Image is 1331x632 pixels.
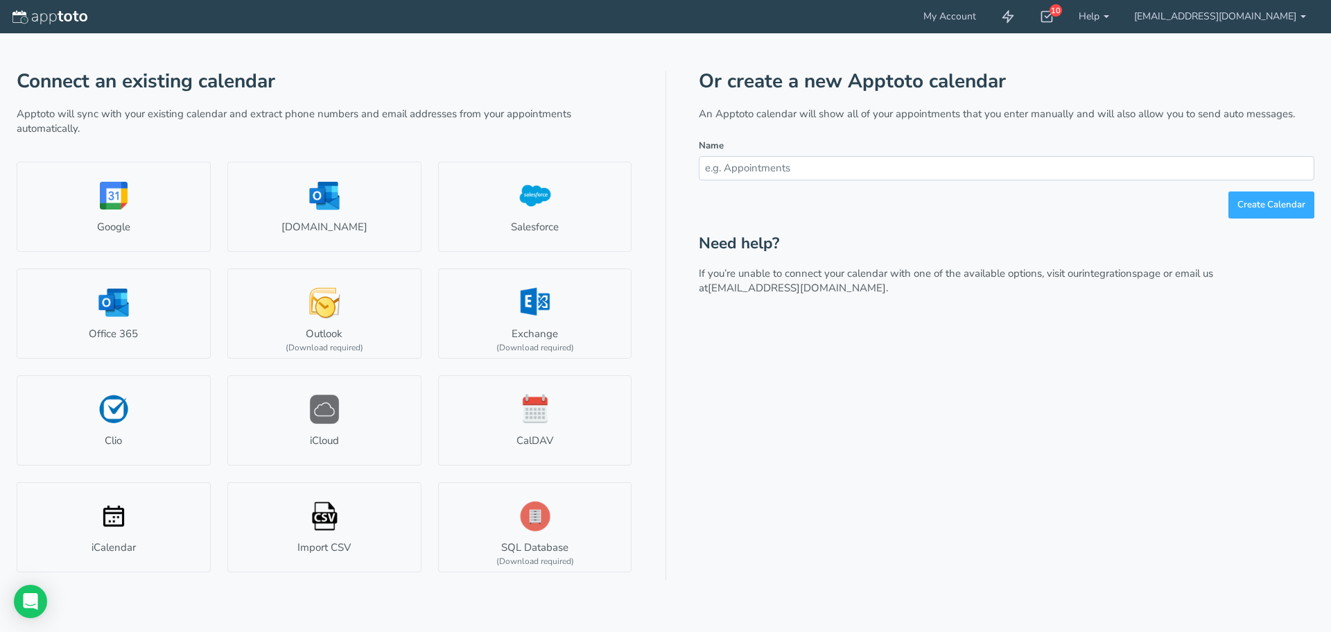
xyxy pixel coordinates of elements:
p: Apptoto will sync with your existing calendar and extract phone numbers and email addresses from ... [17,107,632,137]
label: Name [699,139,724,153]
a: iCloud [227,375,421,466]
button: Create Calendar [1228,191,1314,219]
a: Exchange [438,268,632,359]
a: iCalendar [17,482,211,572]
h1: Or create a new Apptoto calendar [699,71,1314,92]
a: Clio [17,375,211,466]
a: SQL Database [438,482,632,572]
img: logo-apptoto--white.svg [12,10,87,24]
div: (Download required) [496,342,574,354]
input: e.g. Appointments [699,156,1314,180]
p: If you’re unable to connect your calendar with one of the available options, visit our page or em... [699,266,1314,296]
a: Office 365 [17,268,211,359]
a: CalDAV [438,375,632,466]
a: [EMAIL_ADDRESS][DOMAIN_NAME]. [708,281,888,295]
div: (Download required) [496,556,574,567]
a: Salesforce [438,162,632,252]
a: [DOMAIN_NAME] [227,162,421,252]
h2: Need help? [699,235,1314,253]
div: 10 [1050,4,1062,17]
a: Google [17,162,211,252]
div: (Download required) [286,342,363,354]
h1: Connect an existing calendar [17,71,632,92]
div: Open Intercom Messenger [14,585,47,618]
p: An Apptoto calendar will show all of your appointments that you enter manually and will also allo... [699,107,1314,121]
a: Import CSV [227,482,421,572]
a: Outlook [227,268,421,359]
a: integrations [1082,266,1137,280]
